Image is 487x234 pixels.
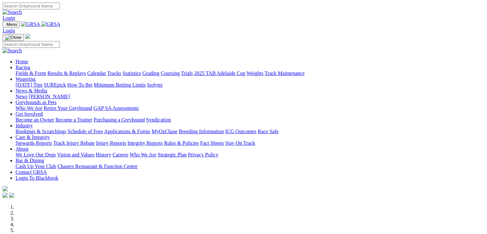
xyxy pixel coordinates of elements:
input: Search [3,3,60,9]
div: Wagering [16,82,484,88]
a: Trials [181,70,193,76]
a: MyOzChase [152,129,178,134]
a: Calendar [87,70,106,76]
a: Bookings & Scratchings [16,129,66,134]
a: Integrity Reports [127,140,163,146]
a: Schedule of Fees [67,129,103,134]
img: Search [3,9,22,15]
div: Get Involved [16,117,484,123]
a: Bar & Dining [16,158,44,163]
a: Track Injury Rebate [53,140,95,146]
a: Track Maintenance [265,70,305,76]
a: 2025 TAB Adelaide Cup [194,70,245,76]
a: We Love Our Dogs [16,152,56,157]
button: Toggle navigation [3,21,20,28]
a: News [16,94,27,99]
a: Who We Are [130,152,157,157]
a: [DATE] Tips [16,82,42,88]
a: Get Involved [16,111,43,117]
a: Become an Owner [16,117,54,122]
div: Greyhounds as Pets [16,105,484,111]
a: Stewards Reports [16,140,52,146]
a: How To Bet [67,82,93,88]
a: Fact Sheets [200,140,224,146]
a: Careers [112,152,128,157]
a: Become a Trainer [55,117,92,122]
a: Purchasing a Greyhound [94,117,145,122]
a: About [16,146,29,152]
a: Home [16,59,28,64]
a: Statistics [122,70,141,76]
a: Results & Replays [47,70,86,76]
a: SUREpick [44,82,66,88]
a: Vision and Values [57,152,94,157]
img: logo-grsa-white.png [25,34,30,39]
a: Syndication [146,117,171,122]
img: GRSA [21,21,40,27]
a: Weights [247,70,263,76]
img: Close [5,35,21,40]
a: Grading [143,70,159,76]
img: GRSA [41,21,61,27]
input: Search [3,41,60,48]
a: Fields & Form [16,70,46,76]
a: ICG Outcomes [225,129,256,134]
img: twitter.svg [9,193,14,198]
div: Care & Integrity [16,140,484,146]
a: Retire Your Greyhound [44,105,92,111]
img: Search [3,48,22,54]
a: Login [3,28,15,33]
a: Strategic Plan [158,152,187,157]
a: Isolynx [147,82,163,88]
a: Greyhounds as Pets [16,100,56,105]
a: [PERSON_NAME] [29,94,70,99]
a: Minimum Betting Limits [94,82,146,88]
a: News & Media [16,88,47,93]
div: Racing [16,70,484,76]
a: Contact GRSA [16,169,47,175]
a: Industry [16,123,33,128]
a: History [96,152,111,157]
a: Breeding Information [179,129,224,134]
img: logo-grsa-white.png [3,186,8,191]
a: Tracks [107,70,121,76]
div: Bar & Dining [16,164,484,169]
a: Cash Up Your Club [16,164,56,169]
a: Race Safe [258,129,278,134]
a: Racing [16,65,30,70]
a: GAP SA Assessments [94,105,139,111]
a: Chasers Restaurant & Function Centre [57,164,137,169]
a: Stay On Track [225,140,255,146]
a: Login [3,15,15,21]
div: About [16,152,484,158]
a: Injury Reports [96,140,126,146]
img: facebook.svg [3,193,8,198]
a: Applications & Forms [104,129,150,134]
div: Industry [16,129,484,134]
a: Rules & Policies [164,140,199,146]
a: Care & Integrity [16,134,50,140]
button: Toggle navigation [3,34,24,41]
span: Menu [6,22,17,27]
a: Who We Are [16,105,42,111]
a: Wagering [16,76,36,82]
a: Coursing [161,70,180,76]
div: News & Media [16,94,484,100]
a: Privacy Policy [188,152,218,157]
a: Login To Blackbook [16,175,58,181]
